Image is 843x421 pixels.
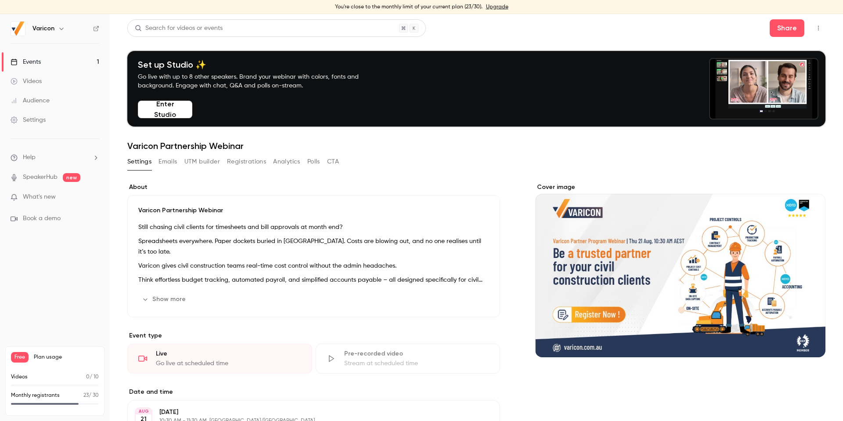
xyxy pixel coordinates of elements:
div: Stream at scheduled time [344,359,490,368]
p: Go live with up to 8 other speakers. Brand your webinar with colors, fonts and background. Engage... [138,73,379,90]
div: Events [11,58,41,66]
p: Monthly registrants [11,392,60,399]
h6: Varicon [32,24,54,33]
span: Book a demo [23,214,61,223]
span: Free [11,352,29,363]
button: UTM builder [184,155,220,169]
p: Still chasing civil clients for timesheets and bill approvals at month end? [138,222,489,232]
p: Event type [127,331,500,340]
button: Emails [159,155,177,169]
p: Think effortless budget tracking, automated payroll, and simplified accounts payable – all design... [138,275,489,285]
div: Live [156,349,301,358]
button: Enter Studio [138,101,192,118]
li: help-dropdown-opener [11,153,99,162]
span: 23 [83,393,89,398]
p: Spreadsheets everywhere. Paper dockets buried in [GEOGRAPHIC_DATA]. Costs are blowing out, and no... [138,236,489,257]
iframe: Noticeable Trigger [89,193,99,201]
div: Go live at scheduled time [156,359,301,368]
div: Videos [11,77,42,86]
div: Pre-recorded video [344,349,490,358]
span: Help [23,153,36,162]
p: Varicon gives civil construction teams real-time cost control without the admin headaches. [138,261,489,271]
a: Upgrade [486,4,508,11]
span: new [63,173,80,182]
div: Settings [11,116,46,124]
p: Varicon Partnership Webinar [138,206,489,215]
a: SpeakerHub [23,173,58,182]
span: What's new [23,192,56,202]
div: Search for videos or events [135,24,223,33]
p: / 10 [86,373,99,381]
label: About [127,183,500,192]
h4: Set up Studio ✨ [138,59,379,70]
h1: Varicon Partnership Webinar [127,141,825,151]
span: 0 [86,374,90,380]
button: Share [770,19,804,37]
div: LiveGo live at scheduled time [127,344,312,374]
img: Varicon [11,22,25,36]
button: Registrations [227,155,266,169]
span: Plan usage [34,354,99,361]
label: Cover image [535,183,825,192]
section: Cover image [535,183,825,357]
button: Settings [127,155,151,169]
p: Videos [11,373,28,381]
p: / 30 [83,392,99,399]
div: AUG [136,408,151,414]
button: Polls [307,155,320,169]
label: Date and time [127,388,500,396]
div: Audience [11,96,50,105]
button: CTA [327,155,339,169]
p: [DATE] [159,408,454,417]
button: Analytics [273,155,300,169]
div: Pre-recorded videoStream at scheduled time [316,344,501,374]
button: Show more [138,292,191,306]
